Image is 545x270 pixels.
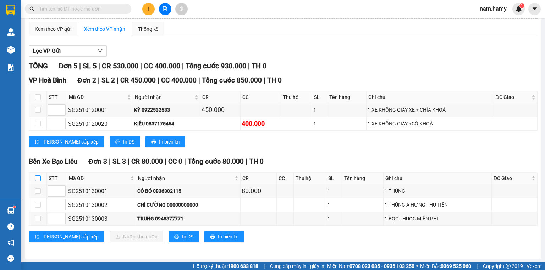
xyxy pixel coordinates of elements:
span: | [140,62,142,70]
span: Cung cấp máy in - giấy in: [270,262,325,270]
span: Hỗ trợ kỹ thuật: [193,262,258,270]
span: CR 80.000 [131,157,163,165]
span: [PERSON_NAME] sắp xếp [42,233,99,241]
span: SL 2 [101,76,115,84]
span: CC 400.000 [144,62,180,70]
span: Đơn 5 [59,62,77,70]
th: Ghi chú [384,173,492,184]
th: Thu hộ [294,173,326,184]
button: downloadNhập kho nhận [110,231,163,242]
button: printerIn biên lai [204,231,244,242]
td: SG2510120001 [67,103,133,117]
span: search [29,6,34,11]
span: | [198,76,200,84]
input: Tìm tên, số ĐT hoặc mã đơn [39,5,123,13]
span: | [246,157,247,165]
th: STT [47,91,67,103]
div: 1 [327,187,341,195]
span: | [98,62,100,70]
span: ĐC Giao [494,174,530,182]
th: CR [200,91,241,103]
li: 0946 508 595 [3,24,135,33]
th: SL [326,173,342,184]
li: 995 [PERSON_NAME] [3,16,135,24]
span: | [109,157,111,165]
span: printer [210,234,215,240]
span: Tổng cước 930.000 [186,62,246,70]
strong: 1900 633 818 [228,263,258,269]
span: Tổng cước 850.000 [202,76,262,84]
strong: 0369 525 060 [441,263,471,269]
span: | [264,76,265,84]
img: solution-icon [7,64,15,71]
span: | [98,76,100,84]
button: aim [175,3,188,15]
div: 1 [327,201,341,209]
div: Thống kê [138,25,158,33]
th: Tên hàng [327,91,367,103]
span: | [128,157,130,165]
span: Người nhận [138,174,233,182]
span: TH 0 [267,76,282,84]
span: Bến Xe Bạc Liêu [29,157,78,165]
span: In DS [182,233,193,241]
th: STT [47,173,67,184]
div: 450.000 [202,105,240,115]
span: question-circle [7,223,14,230]
b: GỬI : Bến Xe Bạc Liêu [3,44,99,56]
span: 1 [521,3,523,8]
span: caret-down [532,6,538,12]
div: SG2510130003 [68,214,135,223]
div: 80.000 [242,186,275,196]
button: sort-ascending[PERSON_NAME] sắp xếp [29,136,104,147]
span: file-add [163,6,167,11]
img: warehouse-icon [7,207,15,214]
span: printer [174,234,179,240]
img: warehouse-icon [7,28,15,36]
div: 400.000 [242,119,280,129]
button: file-add [159,3,171,15]
span: [PERSON_NAME] sắp xếp [42,138,99,146]
span: Người nhận [135,93,193,101]
span: aim [179,6,184,11]
span: SL 3 [112,157,126,165]
span: message [7,255,14,262]
span: Mã GD [69,93,126,101]
span: CR 450.000 [120,76,156,84]
th: CR [241,173,277,184]
button: caret-down [528,3,541,15]
div: 1 XE KHÔNG GIẤY +CÓ KHOÁ [368,120,492,128]
th: CC [241,91,281,103]
span: Đơn 3 [88,157,107,165]
div: 1 [313,106,326,114]
span: phone [41,26,46,32]
span: sort-ascending [34,234,39,240]
span: | [117,76,119,84]
div: KIỀU 0837175454 [134,120,199,128]
th: CC [277,173,294,184]
span: TH 0 [252,62,266,70]
button: printerIn biên lai [145,136,185,147]
span: Tổng cước 80.000 [188,157,244,165]
td: SG2510130001 [67,184,136,198]
div: SG2510130002 [68,201,135,209]
div: Xem theo VP gửi [35,25,71,33]
span: Lọc VP Gửi [33,46,61,55]
span: VP Hoà Bình [29,76,67,84]
div: 1 [327,215,341,223]
span: TH 0 [249,157,264,165]
span: In biên lai [159,138,180,146]
div: SG2510130001 [68,187,135,196]
span: In biên lai [218,233,238,241]
td: SG2510130003 [67,212,136,226]
span: | [79,62,81,70]
div: 1 BỌC THUỐC MIỄN PHÍ [385,215,490,223]
sup: 1 [13,206,16,208]
div: SG2510120001 [68,106,132,114]
span: | [477,262,478,270]
span: Đơn 2 [77,76,96,84]
span: Miền Nam [327,262,414,270]
img: warehouse-icon [7,46,15,54]
div: Xem theo VP nhận [84,25,125,33]
span: ⚪️ [416,265,418,268]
